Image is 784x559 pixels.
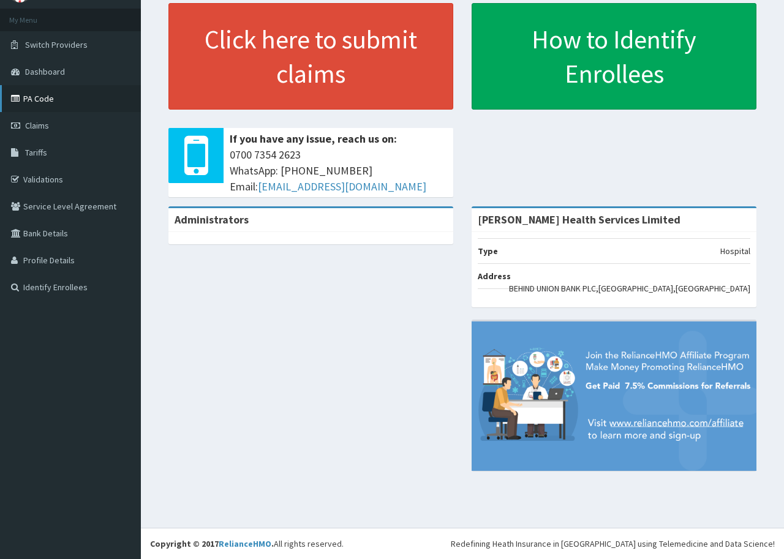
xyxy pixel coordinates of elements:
a: [EMAIL_ADDRESS][DOMAIN_NAME] [258,179,426,193]
b: Address [478,271,511,282]
a: Click here to submit claims [168,3,453,110]
strong: Copyright © 2017 . [150,538,274,549]
img: provider-team-banner.png [472,321,756,470]
p: Hospital [720,245,750,257]
p: BEHIND UNION BANK PLC,[GEOGRAPHIC_DATA],[GEOGRAPHIC_DATA] [509,282,750,295]
b: If you have any issue, reach us on: [230,132,397,146]
footer: All rights reserved. [141,528,784,559]
a: How to Identify Enrollees [472,3,756,110]
span: Tariffs [25,147,47,158]
span: Dashboard [25,66,65,77]
b: Administrators [175,212,249,227]
div: Redefining Heath Insurance in [GEOGRAPHIC_DATA] using Telemedicine and Data Science! [451,538,775,550]
span: Claims [25,120,49,131]
strong: [PERSON_NAME] Health Services Limited [478,212,680,227]
span: 0700 7354 2623 WhatsApp: [PHONE_NUMBER] Email: [230,147,447,194]
span: Switch Providers [25,39,88,50]
b: Type [478,246,498,257]
a: RelianceHMO [219,538,271,549]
